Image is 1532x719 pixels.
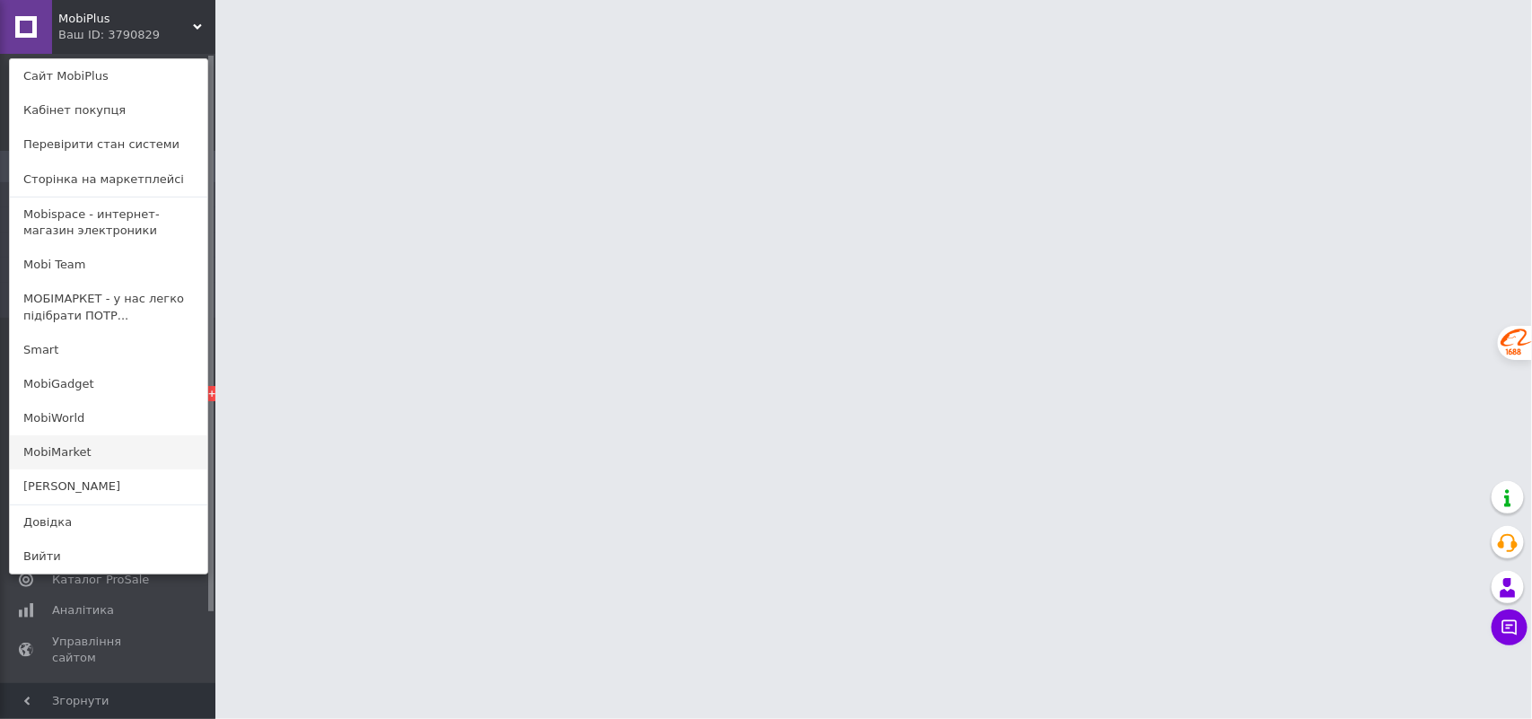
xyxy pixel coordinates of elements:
a: Сайт MobiPlus [10,59,207,93]
a: [PERSON_NAME] [10,469,207,504]
a: Сторінка на маркетплейсі [10,162,207,197]
span: Управління сайтом [52,634,166,666]
a: Mobi Team [10,248,207,282]
span: Аналітика [52,602,114,618]
a: Кабінет покупця [10,93,207,127]
a: Перевірити стан системи [10,127,207,162]
a: МОБІМАРКЕТ - у нас легко підібрати ПОТР... [10,282,207,332]
span: Гаманець компанії [52,680,166,713]
a: MobiWorld [10,401,207,435]
a: MobiGadget [10,367,207,401]
a: Smart [10,333,207,367]
div: Ваш ID: 3790829 [58,27,134,43]
a: Довідка [10,505,207,539]
a: Вийти [10,539,207,574]
a: MobiMarket [10,435,207,469]
a: Mobispace - интернет-магазин электроники [10,197,207,248]
span: Каталог ProSale [52,572,149,588]
button: Чат з покупцем [1492,609,1528,645]
span: MobiPlus [58,11,193,27]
